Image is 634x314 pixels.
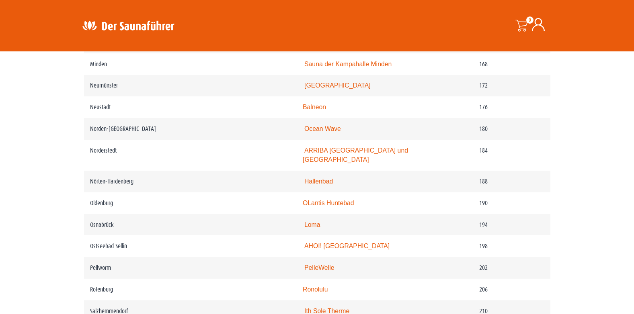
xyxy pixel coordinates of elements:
[526,16,533,24] span: 0
[473,140,550,171] td: 184
[473,279,550,300] td: 206
[304,82,371,89] a: [GEOGRAPHIC_DATA]
[473,192,550,214] td: 190
[304,264,334,271] a: PelleWelle
[303,104,326,110] a: Balneon
[84,75,297,96] td: Neumünster
[84,118,297,140] td: Norden-[GEOGRAPHIC_DATA]
[84,257,297,279] td: Pellworm
[473,96,550,118] td: 176
[84,235,297,257] td: Ostseebad Sellin
[304,243,390,249] a: AHOI! [GEOGRAPHIC_DATA]
[303,286,328,293] a: Ronolulu
[473,53,550,75] td: 168
[473,171,550,192] td: 188
[84,192,297,214] td: Oldenburg
[84,140,297,171] td: Norderstedt
[84,96,297,118] td: Neustadt
[84,171,297,192] td: Nörten-Hardenberg
[303,200,354,206] a: OLantis Huntebad
[303,147,408,163] a: ARRIBA [GEOGRAPHIC_DATA] und [GEOGRAPHIC_DATA]
[304,61,392,67] a: Sauna der Kampahalle Minden
[84,53,297,75] td: Minden
[473,118,550,140] td: 180
[473,214,550,236] td: 194
[473,257,550,279] td: 202
[304,178,333,185] a: Hallenbad
[473,235,550,257] td: 198
[84,279,297,300] td: Rotenburg
[304,125,341,132] a: Ocean Wave
[84,214,297,236] td: Osnabrück
[473,75,550,96] td: 172
[304,221,320,228] a: Loma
